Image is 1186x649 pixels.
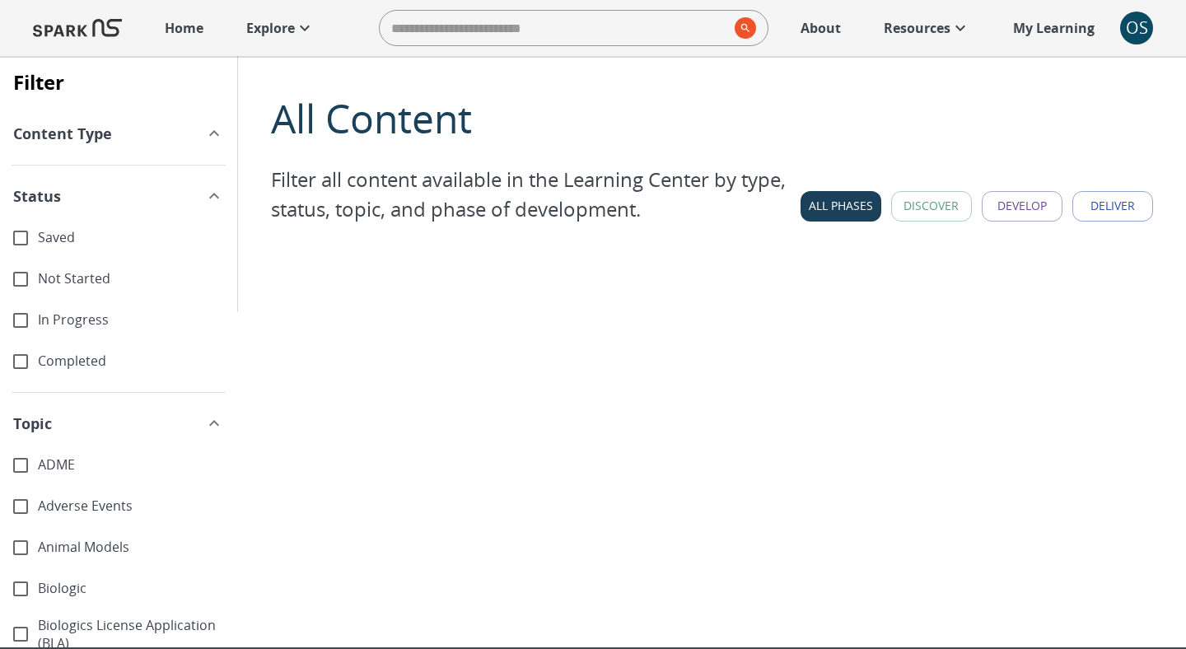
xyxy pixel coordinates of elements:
[13,185,61,208] span: Status
[38,310,224,329] span: In Progress
[1072,191,1153,222] button: Deliver
[271,89,1153,148] div: All Content
[1005,10,1104,46] a: My Learning
[156,10,212,46] a: Home
[1120,12,1153,44] button: account of current user
[891,191,972,222] button: Discover
[13,69,64,100] div: Filter
[884,18,950,38] p: Resources
[801,18,841,38] p: About
[801,191,881,222] button: All Phases
[38,455,224,474] span: ADME
[1120,12,1153,44] div: OS
[38,228,224,247] span: Saved
[982,191,1062,222] button: Develop
[875,10,978,46] a: Resources
[728,11,756,45] button: search
[38,352,224,371] span: Completed
[1013,18,1095,38] p: My Learning
[38,497,224,516] span: Adverse Events
[38,579,224,598] span: Biologic
[38,538,224,557] span: Animal Models
[246,18,295,38] p: Explore
[13,413,52,435] span: Topic
[38,269,224,288] span: Not Started
[33,8,122,48] img: Logo of SPARK at Stanford
[165,18,203,38] p: Home
[271,165,801,224] p: Filter all content available in the Learning Center by type, status, topic, and phase of developm...
[238,10,323,46] a: Explore
[792,10,849,46] a: About
[13,123,112,145] span: Content Type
